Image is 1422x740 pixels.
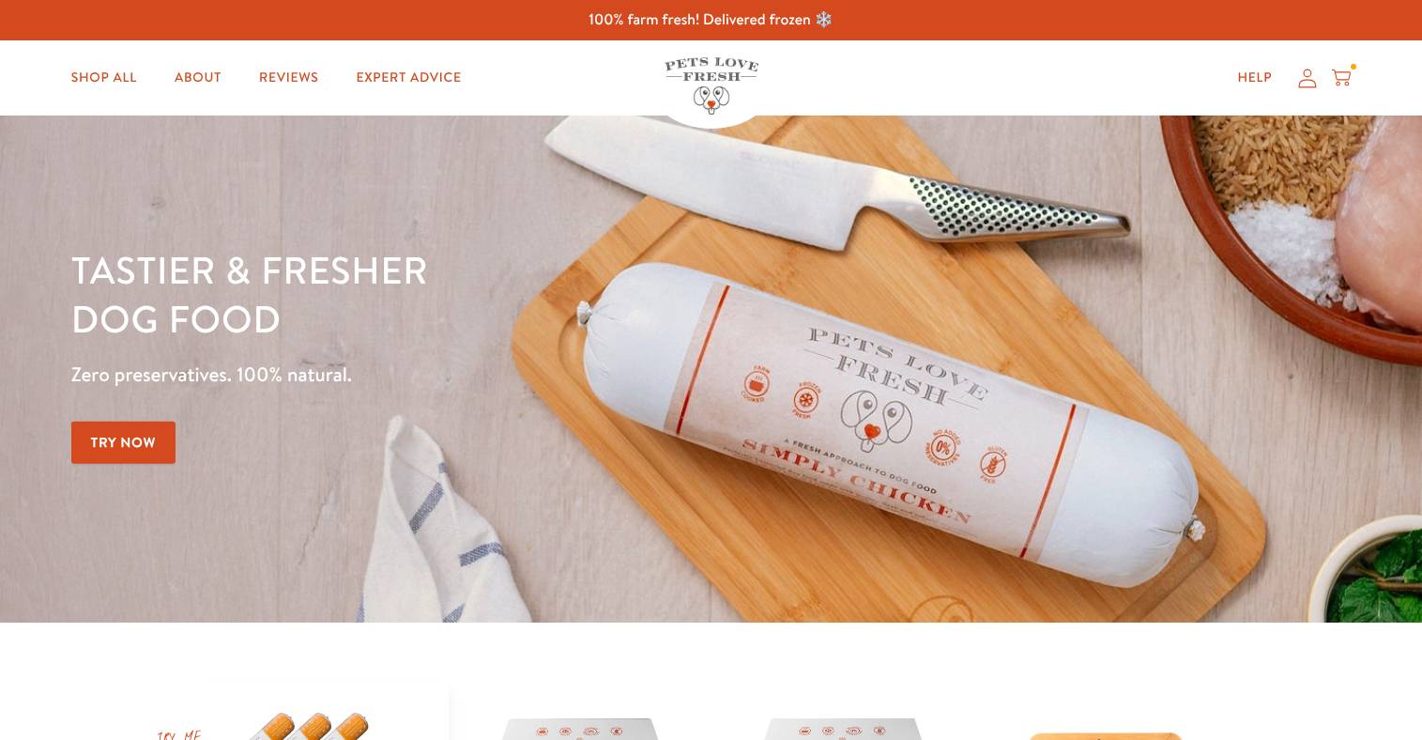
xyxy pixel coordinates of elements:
[160,59,237,97] a: About
[341,59,476,97] a: Expert Advice
[665,57,758,115] img: Pets Love Fresh
[71,245,925,343] h1: Tastier & fresher dog food
[1223,59,1288,97] a: Help
[244,59,333,97] a: Reviews
[56,59,152,97] a: Shop All
[71,358,925,392] p: Zero preservatives. 100% natural.
[71,422,176,464] a: Try Now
